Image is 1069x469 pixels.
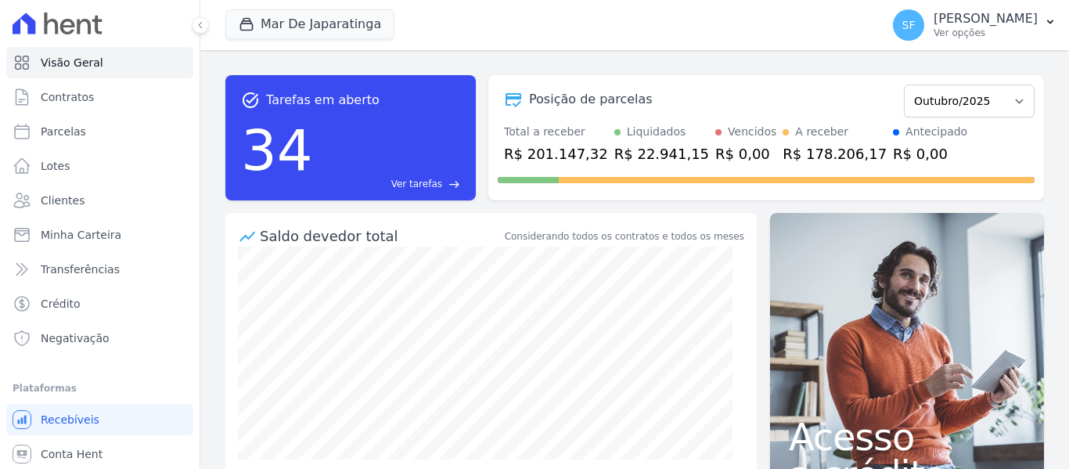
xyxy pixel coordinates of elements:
a: Recebíveis [6,404,193,435]
a: Ver tarefas east [319,177,460,191]
span: Negativação [41,330,110,346]
div: R$ 178.206,17 [783,143,887,164]
div: 34 [241,110,313,191]
button: Mar De Japaratinga [225,9,394,39]
a: Crédito [6,288,193,319]
span: Visão Geral [41,55,103,70]
span: Parcelas [41,124,86,139]
span: Contratos [41,89,94,105]
a: Transferências [6,254,193,285]
div: A receber [795,124,848,140]
div: R$ 0,00 [715,143,776,164]
button: SF [PERSON_NAME] Ver opções [880,3,1069,47]
div: Plataformas [13,379,187,398]
div: R$ 201.147,32 [504,143,608,164]
span: Minha Carteira [41,227,121,243]
span: SF [902,20,916,31]
a: Minha Carteira [6,219,193,251]
span: Conta Hent [41,446,103,462]
span: Transferências [41,262,120,277]
div: Total a receber [504,124,608,140]
div: Saldo devedor total [260,225,502,247]
span: east [448,179,460,190]
span: task_alt [241,91,260,110]
a: Lotes [6,150,193,182]
span: Crédito [41,296,81,312]
a: Negativação [6,323,193,354]
span: Recebíveis [41,412,99,428]
span: Ver tarefas [391,177,442,191]
div: Considerando todos os contratos e todos os meses [505,229,744,244]
div: Antecipado [905,124,967,140]
span: Clientes [41,193,85,208]
div: Liquidados [627,124,686,140]
div: R$ 22.941,15 [614,143,709,164]
a: Parcelas [6,116,193,147]
span: Tarefas em aberto [266,91,380,110]
span: Lotes [41,158,70,174]
p: [PERSON_NAME] [934,11,1038,27]
div: Posição de parcelas [529,90,653,109]
div: R$ 0,00 [893,143,967,164]
span: Acesso [789,418,1025,456]
a: Clientes [6,185,193,216]
div: Vencidos [728,124,776,140]
a: Contratos [6,81,193,113]
a: Visão Geral [6,47,193,78]
p: Ver opções [934,27,1038,39]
